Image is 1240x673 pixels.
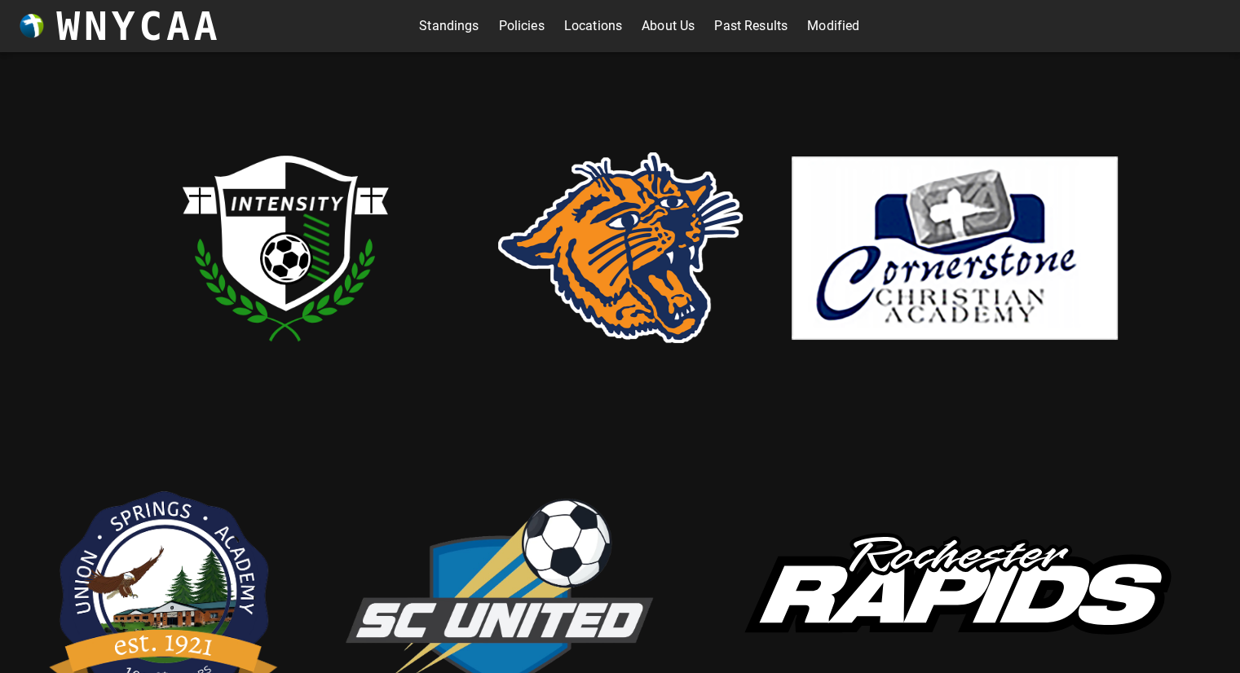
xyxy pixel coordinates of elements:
a: Policies [499,13,545,39]
a: Modified [807,13,859,39]
a: Past Results [714,13,788,39]
img: intensity.png [123,85,449,411]
a: Locations [564,13,622,39]
a: Standings [419,13,479,39]
h3: WNYCAA [56,3,221,49]
img: rsd.png [498,152,743,343]
img: wnycaaBall.png [20,14,44,38]
img: cornerstone.png [792,156,1118,340]
a: About Us [642,13,695,39]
